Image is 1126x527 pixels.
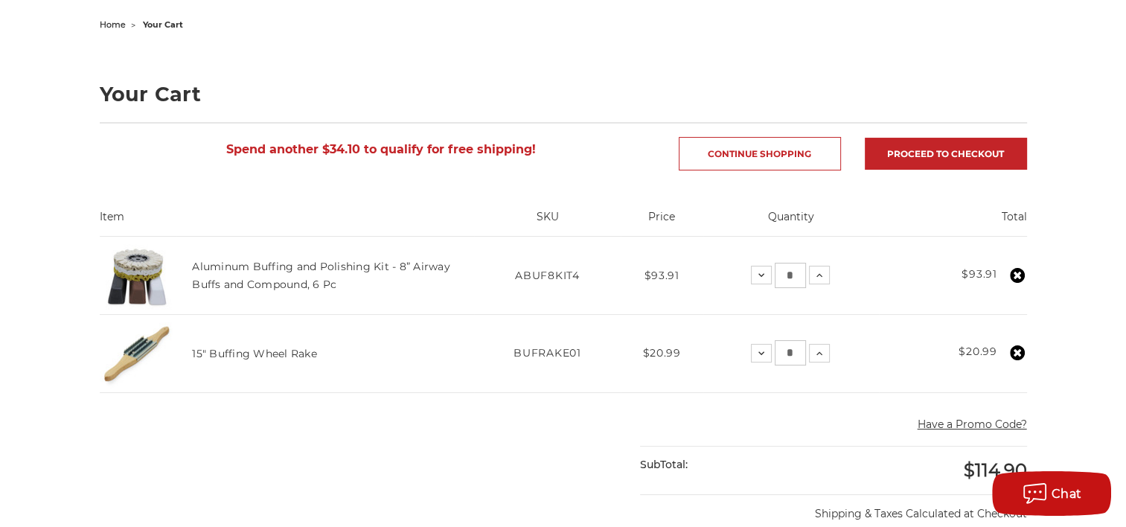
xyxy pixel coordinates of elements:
[643,346,681,360] span: $20.99
[644,269,679,282] span: $93.91
[515,269,579,282] span: ABUF8KIT4
[226,142,536,156] span: Spend another $34.10 to qualify for free shipping!
[703,209,880,236] th: Quantity
[640,447,834,483] div: SubTotal:
[100,209,475,236] th: Item
[775,263,806,288] input: Aluminum Buffing and Polishing Kit - 8” Airway Buffs and Compound, 6 Pc Quantity:
[100,316,174,391] img: double handle buffing wheel cleaning rake
[621,209,703,236] th: Price
[879,209,1026,236] th: Total
[959,345,997,358] strong: $20.99
[992,471,1111,516] button: Chat
[679,137,841,170] a: Continue Shopping
[143,19,183,30] span: your cart
[474,209,620,236] th: SKU
[514,346,580,360] span: BUFRAKE01
[192,347,317,360] a: 15" Buffing Wheel Rake
[962,267,997,281] strong: $93.91
[964,459,1027,481] span: $114.90
[100,238,174,313] img: 8 inch airway buffing wheel and compound kit for aluminum
[918,417,1027,432] button: Have a Promo Code?
[1052,487,1082,501] span: Chat
[775,340,806,365] input: 15" Buffing Wheel Rake Quantity:
[192,260,450,291] a: Aluminum Buffing and Polishing Kit - 8” Airway Buffs and Compound, 6 Pc
[640,494,1026,522] p: Shipping & Taxes Calculated at Checkout
[100,19,126,30] a: home
[100,84,1027,104] h1: Your Cart
[865,138,1027,170] a: Proceed to checkout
